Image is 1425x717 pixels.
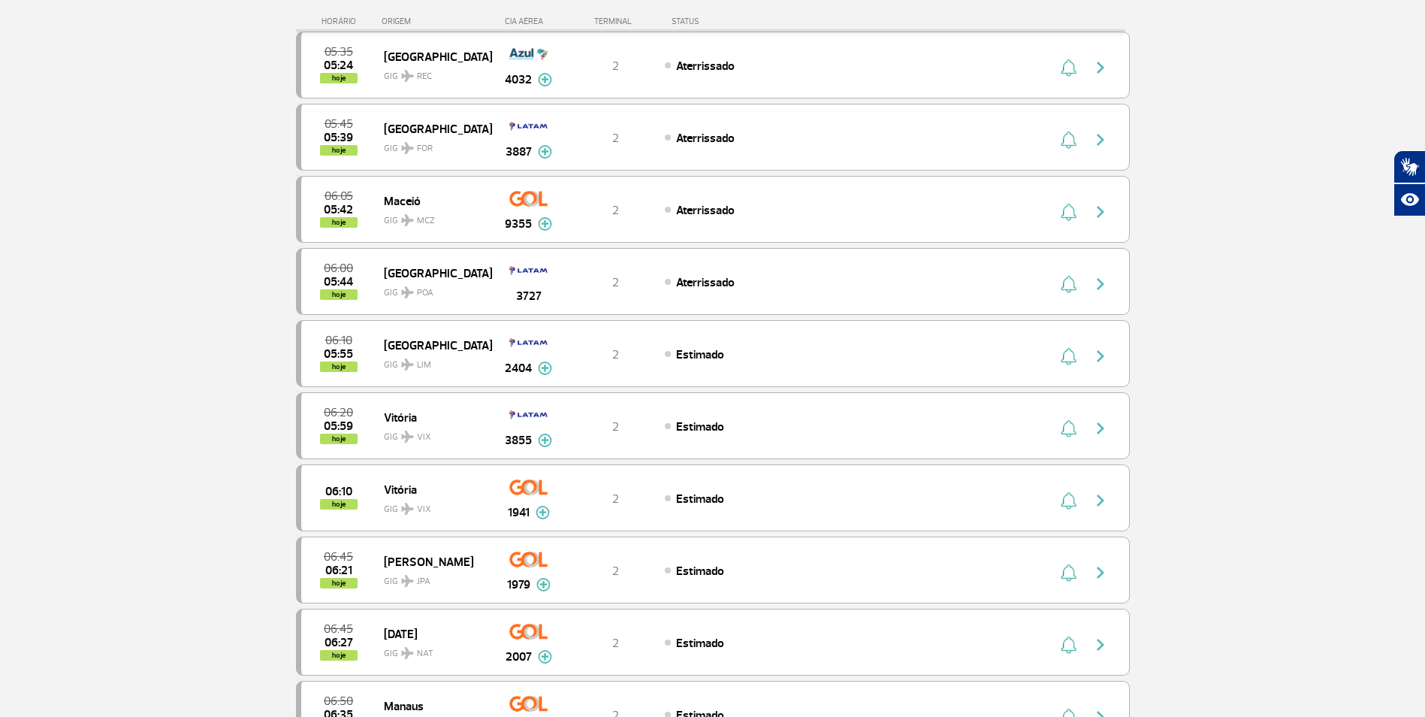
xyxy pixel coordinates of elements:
span: [GEOGRAPHIC_DATA] [384,263,480,283]
img: sino-painel-voo.svg [1061,203,1076,221]
span: hoje [320,73,358,83]
img: destiny_airplane.svg [401,575,414,587]
img: destiny_airplane.svg [401,286,414,298]
span: 2025-09-30 06:27:00 [325,637,353,648]
span: 2025-09-30 06:10:00 [325,335,352,346]
span: [GEOGRAPHIC_DATA] [384,119,480,138]
img: mais-info-painel-voo.svg [538,650,552,664]
span: 2 [612,275,619,290]
img: seta-direita-painel-voo.svg [1091,59,1110,77]
span: 2 [612,492,619,507]
span: 3855 [505,431,532,449]
img: sino-painel-voo.svg [1061,492,1076,510]
div: HORÁRIO [300,17,382,26]
img: seta-direita-painel-voo.svg [1091,203,1110,221]
img: seta-direita-painel-voo.svg [1091,419,1110,437]
img: seta-direita-painel-voo.svg [1091,131,1110,149]
span: GIG [384,495,480,516]
span: JPA [417,575,430,588]
span: Estimado [676,636,724,651]
span: Estimado [676,347,724,362]
img: mais-info-painel-voo.svg [536,506,550,519]
span: GIG [384,206,480,228]
span: GIG [384,62,480,83]
span: 1941 [508,504,530,522]
span: 2 [612,203,619,218]
div: TERMINAL [566,17,664,26]
img: destiny_airplane.svg [401,503,414,515]
span: 2025-09-30 06:10:00 [325,486,352,497]
img: sino-painel-voo.svg [1061,59,1076,77]
span: VIX [417,503,431,516]
span: 2025-09-30 05:55:00 [324,349,353,359]
span: 2025-09-30 05:24:00 [324,60,353,71]
span: 2 [612,59,619,74]
span: hoje [320,145,358,156]
span: 2025-09-30 06:50:00 [324,696,353,706]
span: Aterrissado [676,203,735,218]
span: 1979 [507,576,530,594]
span: 2025-09-30 06:45:00 [324,552,353,562]
img: sino-painel-voo.svg [1061,636,1076,654]
img: destiny_airplane.svg [401,358,414,371]
span: VIX [417,431,431,444]
img: destiny_airplane.svg [401,70,414,82]
span: hoje [320,578,358,588]
span: hoje [320,434,358,444]
span: hoje [320,650,358,661]
span: Aterrissado [676,131,735,146]
span: 2 [612,636,619,651]
img: mais-info-painel-voo.svg [536,578,551,591]
span: [DATE] [384,624,480,643]
img: mais-info-painel-voo.svg [538,362,552,375]
img: mais-info-painel-voo.svg [538,73,552,86]
img: sino-painel-voo.svg [1061,564,1076,582]
span: GIG [384,134,480,156]
span: Estimado [676,564,724,579]
span: 2025-09-30 05:44:09 [324,277,353,287]
span: GIG [384,350,480,372]
div: STATUS [664,17,786,26]
span: [PERSON_NAME] [384,552,480,571]
img: destiny_airplane.svg [401,214,414,226]
span: MCZ [417,214,435,228]
span: Aterrissado [676,275,735,290]
span: 2025-09-30 06:45:00 [324,624,353,634]
span: 2025-09-30 06:21:00 [325,565,352,576]
span: 2025-09-30 06:20:00 [324,407,353,418]
span: 2 [612,419,619,434]
img: destiny_airplane.svg [401,431,414,443]
img: seta-direita-painel-voo.svg [1091,636,1110,654]
span: 2025-09-30 05:45:00 [325,119,353,129]
span: 2025-09-30 05:42:00 [324,204,353,215]
span: 2025-09-30 05:35:00 [325,47,353,57]
span: Aterrissado [676,59,735,74]
span: 3727 [516,287,542,305]
img: seta-direita-painel-voo.svg [1091,275,1110,293]
span: 2007 [506,648,532,666]
span: 2 [612,564,619,579]
span: GIG [384,567,480,588]
span: 9355 [505,215,532,233]
img: sino-painel-voo.svg [1061,419,1076,437]
span: REC [417,70,432,83]
span: GIG [384,422,480,444]
span: GIG [384,278,480,300]
span: hoje [320,362,358,372]
span: NAT [417,647,433,661]
span: 4032 [505,71,532,89]
img: mais-info-painel-voo.svg [538,434,552,447]
img: seta-direita-painel-voo.svg [1091,564,1110,582]
span: 3887 [506,143,532,161]
button: Abrir recursos assistivos. [1393,183,1425,216]
span: LIM [417,358,431,372]
img: seta-direita-painel-voo.svg [1091,492,1110,510]
img: mais-info-painel-voo.svg [538,145,552,159]
span: 2025-09-30 05:39:47 [324,132,353,143]
span: 2025-09-30 06:00:00 [324,263,353,274]
span: Vitória [384,480,480,499]
span: Vitória [384,407,480,427]
img: sino-painel-voo.svg [1061,275,1076,293]
span: 2 [612,131,619,146]
div: CIA AÉREA [491,17,566,26]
